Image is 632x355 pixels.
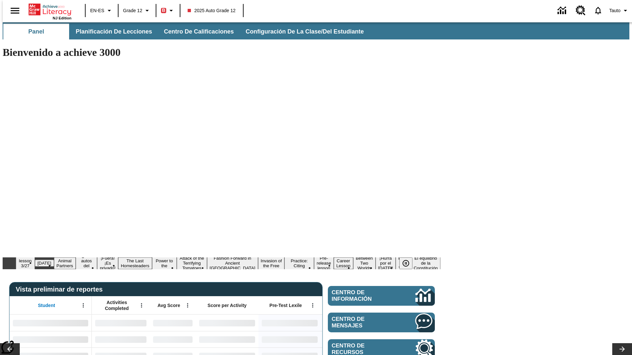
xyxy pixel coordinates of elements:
[35,260,54,267] button: Slide 2 Día del Trabajo
[162,6,165,14] span: B
[554,2,572,20] a: Centro de información
[29,3,71,16] a: Portada
[76,252,97,274] button: Slide 4 ¿Los autos del futuro?
[76,28,152,35] span: Planificación de lecciones
[150,331,196,347] div: No Data,
[328,286,435,306] a: Centro de información
[3,22,629,39] div: Subbarra de navegación
[411,255,440,272] button: Slide 17 El equilibrio de la Constitución
[137,300,146,310] button: Abrir menú
[28,28,44,35] span: Panel
[70,24,157,39] button: Planificación de lecciones
[16,252,35,274] button: Slide 1 Test lesson 3/27 en
[308,300,318,310] button: Abrir menú
[207,255,258,272] button: Slide 9 Fashion Forward in Ancient Rome
[38,302,55,308] span: Student
[118,257,152,269] button: Slide 6 The Last Homesteaders
[90,7,104,14] span: EN-ES
[270,302,302,308] span: Pre-Test Lexile
[158,5,178,16] button: Boost El color de la clase es rojo. Cambiar el color de la clase.
[16,286,106,293] span: Vista preliminar de reportes
[396,255,411,272] button: Slide 16 Point of View
[612,343,632,355] button: Carrusel de lecciones, seguir
[183,300,193,310] button: Abrir menú
[150,315,196,331] div: No Data,
[334,257,353,269] button: Slide 13 Career Lesson
[332,316,396,329] span: Centro de mensajes
[177,255,207,272] button: Slide 8 Attack of the Terrifying Tomatoes
[590,2,607,19] a: Notificaciones
[92,315,150,331] div: No Data,
[399,257,412,269] button: Pausar
[609,7,620,14] span: Tauto
[353,255,376,272] button: Slide 14 Between Two Worlds
[399,257,419,269] div: Pausar
[29,2,71,20] div: Portada
[328,313,435,332] a: Centro de mensajes
[92,331,150,347] div: No Data,
[152,252,177,274] button: Slide 7 Solar Power to the People
[258,252,285,274] button: Slide 10 The Invasion of the Free CD
[54,257,76,269] button: Slide 3 Animal Partners
[3,24,370,39] div: Subbarra de navegación
[376,255,396,272] button: Slide 15 ¡Hurra por el Día de la Constitución!
[88,5,116,16] button: Language: EN-ES, Selecciona un idioma
[572,2,590,19] a: Centro de recursos, Se abrirá en una pestaña nueva.
[53,16,71,20] span: NJ Edition
[5,1,25,20] button: Abrir el menú lateral
[157,302,180,308] span: Avg Score
[332,289,393,302] span: Centro de información
[208,302,247,308] span: Score per Activity
[123,7,142,14] span: Grade 12
[97,255,118,272] button: Slide 5 ¡Fuera! ¡Es privado!
[314,255,334,272] button: Slide 12 Pre-release lesson
[188,7,235,14] span: 2025 Auto Grade 12
[246,28,364,35] span: Configuración de la clase/del estudiante
[164,28,234,35] span: Centro de calificaciones
[95,299,139,311] span: Activities Completed
[3,46,440,59] h1: Bienvenido a achieve 3000
[240,24,369,39] button: Configuración de la clase/del estudiante
[78,300,88,310] button: Abrir menú
[284,252,314,274] button: Slide 11 Mixed Practice: Citing Evidence
[120,5,154,16] button: Grado: Grade 12, Elige un grado
[3,24,69,39] button: Panel
[607,5,632,16] button: Perfil/Configuración
[159,24,239,39] button: Centro de calificaciones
